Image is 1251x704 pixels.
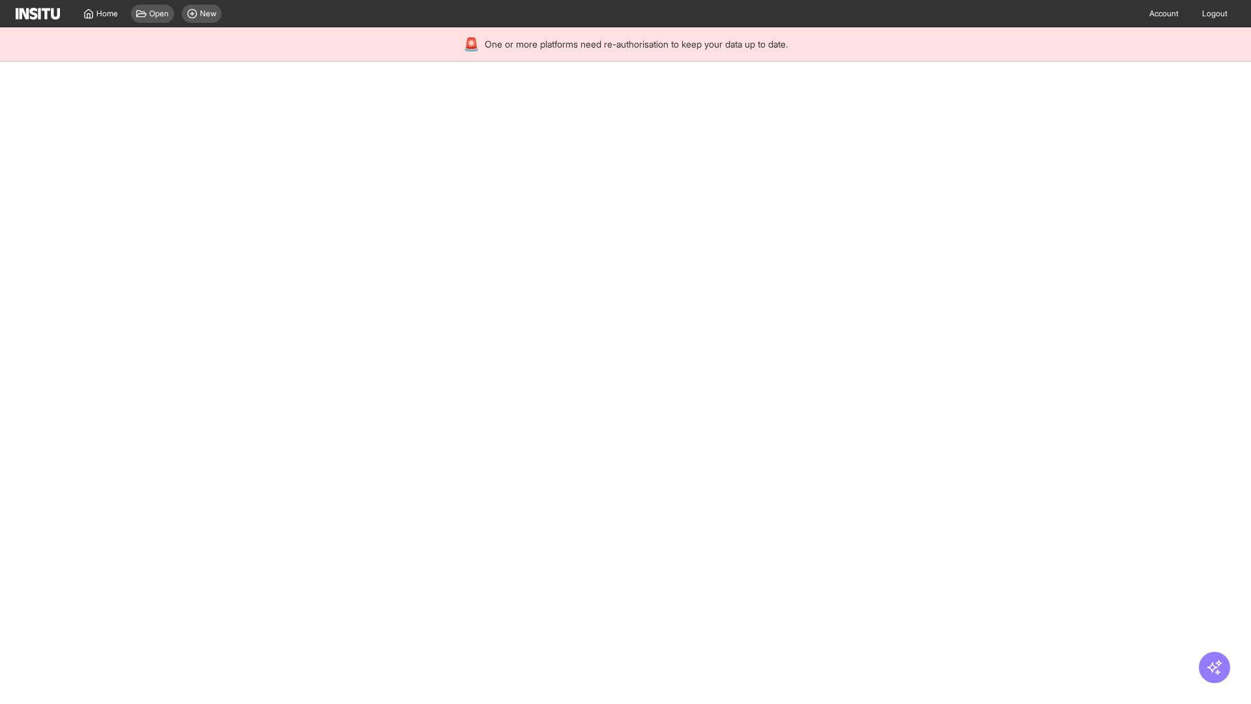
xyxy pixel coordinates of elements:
[96,8,118,19] span: Home
[485,38,788,51] span: One or more platforms need re-authorisation to keep your data up to date.
[200,8,216,19] span: New
[16,8,60,20] img: Logo
[463,35,480,53] div: 🚨
[149,8,169,19] span: Open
